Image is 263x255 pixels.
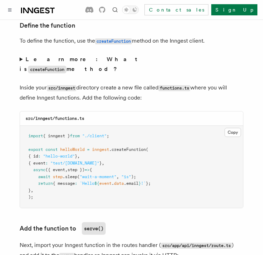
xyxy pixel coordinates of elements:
span: ( [77,174,80,179]
span: .email [124,181,138,186]
span: "test/[DOMAIN_NAME]" [50,161,99,166]
span: await [38,174,50,179]
span: { message [53,181,75,186]
span: .createFunction [109,147,146,152]
span: ; [107,133,109,138]
code: src/inngest/functions.ts [26,116,84,121]
span: async [33,167,45,172]
button: Find something... [111,6,119,14]
span: : [75,181,77,186]
span: "1s" [121,174,131,179]
span: => [85,167,90,172]
span: ({ event [45,167,65,172]
span: ( [146,147,148,152]
span: ); [28,195,33,199]
span: "wait-a-moment" [80,174,116,179]
span: import [28,133,43,138]
code: src/inngest [47,85,76,91]
code: serve() [82,222,106,235]
span: data [114,181,124,186]
button: Toggle navigation [6,6,14,14]
span: : [45,161,48,166]
span: from [70,133,80,138]
span: !` [141,181,146,186]
span: ${ [94,181,99,186]
span: , [102,161,104,166]
span: const [45,147,58,152]
p: To define the function, use the method on the Inngest client. [20,36,243,46]
span: ); [131,174,136,179]
button: Copy [225,128,241,137]
span: "hello-world" [43,154,75,159]
code: createFunction [95,38,132,44]
span: } [138,181,141,186]
span: : [38,154,41,159]
span: return [38,181,53,186]
a: Add the function toserve() [20,222,106,235]
summary: Learn more: What iscreateFunctionmethod? [20,54,243,74]
span: `Hello [80,181,94,186]
span: , [65,167,67,172]
span: { id [28,154,38,159]
span: = [87,147,90,152]
span: { event [28,161,45,166]
span: . [112,181,114,186]
code: src/app/api/inngest/route.ts [161,243,232,249]
span: event [99,181,112,186]
a: createFunction [95,37,132,44]
span: , [77,154,80,159]
span: { inngest } [43,133,70,138]
span: , [31,188,33,193]
p: Inside your directory create a new file called where you will define Inngest functions. Add the f... [20,83,243,103]
span: }; [146,181,151,186]
span: , [116,174,119,179]
span: { [90,167,92,172]
a: Define the function [20,21,75,30]
span: helloWorld [60,147,85,152]
span: } [75,154,77,159]
code: createFunction [28,66,66,73]
span: export [28,147,43,152]
button: Toggle dark mode [122,6,139,14]
span: step [53,174,63,179]
a: Contact sales [144,4,208,15]
span: step }) [67,167,85,172]
a: Sign Up [211,4,257,15]
span: inngest [92,147,109,152]
span: } [28,188,31,193]
span: "./client" [82,133,107,138]
strong: Learn more: What is method? [20,56,140,72]
code: functions.ts [158,85,190,91]
span: .sleep [63,174,77,179]
span: } [99,161,102,166]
